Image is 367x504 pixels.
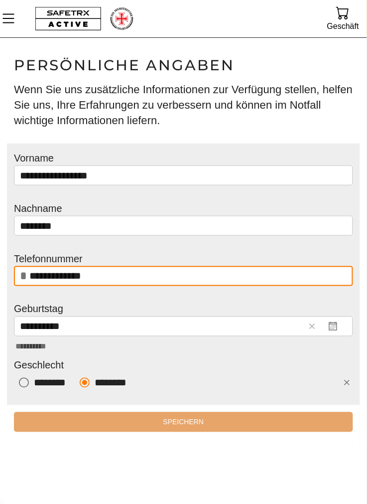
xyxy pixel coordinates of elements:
[14,83,353,127] font: Wenn Sie uns zusätzliche Informationen zur Verfügung stellen, helfen Sie uns, Ihre Erfahrungen zu...
[14,56,235,74] font: Persönliche Angaben
[14,373,71,393] div: Weiblich
[163,418,204,426] font: Speichern
[14,253,83,264] font: Telefonnummer
[110,6,134,31] img: RescueLogo.png
[14,360,64,371] font: Geschlecht
[14,153,54,164] font: Vorname
[14,304,63,315] font: Geburtstag
[14,203,62,214] font: Nachname
[75,373,134,393] div: Männlich
[14,412,353,432] button: Speichern
[327,22,359,30] font: Geschäft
